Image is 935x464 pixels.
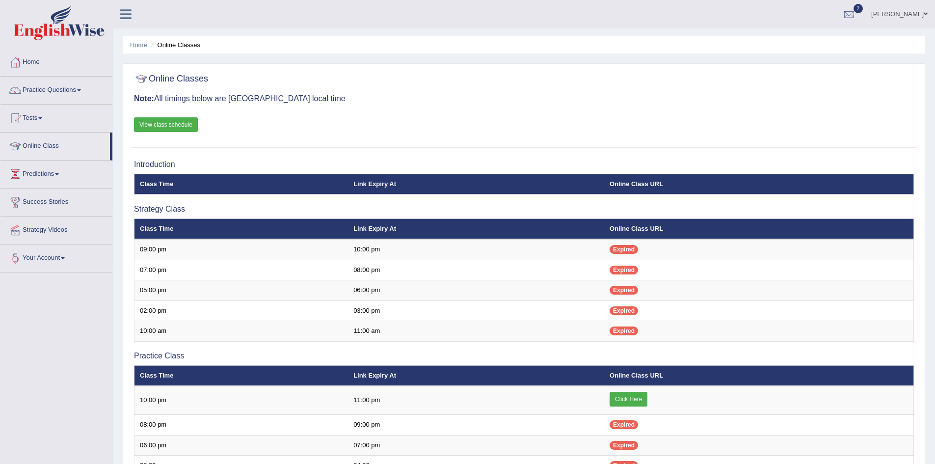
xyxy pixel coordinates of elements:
span: Expired [610,245,638,254]
th: Class Time [134,174,348,194]
th: Online Class URL [604,174,913,194]
td: 09:00 pm [134,239,348,260]
td: 11:00 pm [348,386,604,415]
h3: Strategy Class [134,205,914,214]
td: 05:00 pm [134,280,348,301]
b: Note: [134,94,154,103]
td: 06:00 pm [348,280,604,301]
a: Click Here [610,392,647,407]
th: Class Time [134,218,348,239]
a: Home [0,49,112,73]
h3: Introduction [134,160,914,169]
th: Link Expiry At [348,174,604,194]
th: Link Expiry At [348,218,604,239]
td: 06:00 pm [134,435,348,456]
span: Expired [610,327,638,335]
span: Expired [610,441,638,450]
a: Strategy Videos [0,217,112,241]
a: Success Stories [0,189,112,213]
th: Online Class URL [604,218,913,239]
td: 10:00 pm [348,239,604,260]
th: Link Expiry At [348,365,604,386]
a: Your Account [0,245,112,269]
td: 02:00 pm [134,300,348,321]
td: 10:00 pm [134,386,348,415]
span: Expired [610,266,638,274]
li: Online Classes [149,40,200,50]
a: Online Class [0,133,110,157]
td: 10:00 am [134,321,348,342]
a: Home [130,41,147,49]
td: 09:00 pm [348,415,604,436]
a: Predictions [0,161,112,185]
h3: Practice Class [134,352,914,360]
th: Class Time [134,365,348,386]
a: Practice Questions [0,77,112,101]
h2: Online Classes [134,72,208,86]
td: 07:00 pm [134,260,348,280]
span: Expired [610,286,638,295]
span: 2 [854,4,863,13]
a: View class schedule [134,117,198,132]
td: 11:00 am [348,321,604,342]
span: Expired [610,420,638,429]
td: 08:00 pm [348,260,604,280]
th: Online Class URL [604,365,913,386]
td: 03:00 pm [348,300,604,321]
a: Tests [0,105,112,129]
h3: All timings below are [GEOGRAPHIC_DATA] local time [134,94,914,103]
td: 08:00 pm [134,415,348,436]
td: 07:00 pm [348,435,604,456]
span: Expired [610,306,638,315]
